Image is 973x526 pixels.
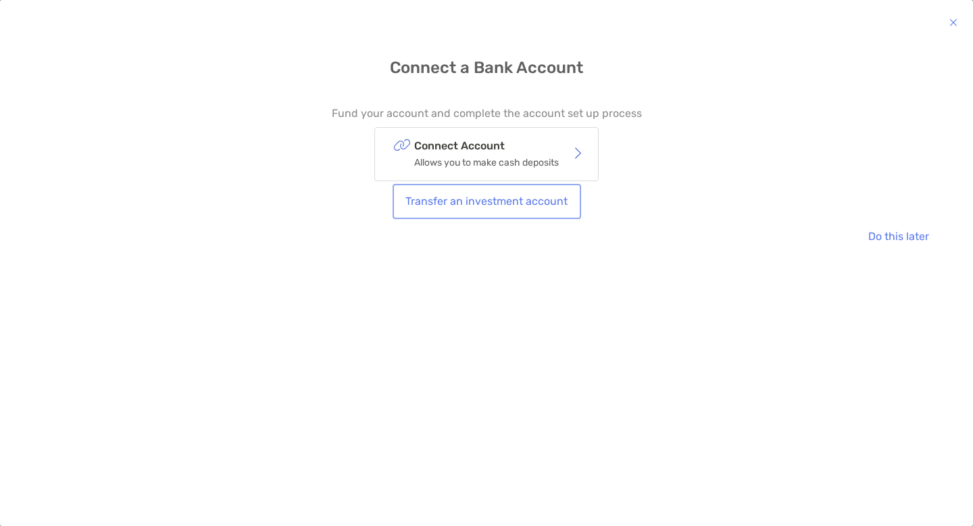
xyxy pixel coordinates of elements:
img: button icon [949,14,957,30]
button: Do this later [857,222,939,252]
p: Fund your account and complete the account set up process [332,105,642,122]
p: Connect Account [414,137,559,154]
button: Connect AccountAllows you to make cash deposits [374,127,599,181]
button: Transfer an investment account [395,187,578,216]
p: Allows you to make cash deposits [414,154,559,171]
h4: Connect a Bank Account [390,58,583,78]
